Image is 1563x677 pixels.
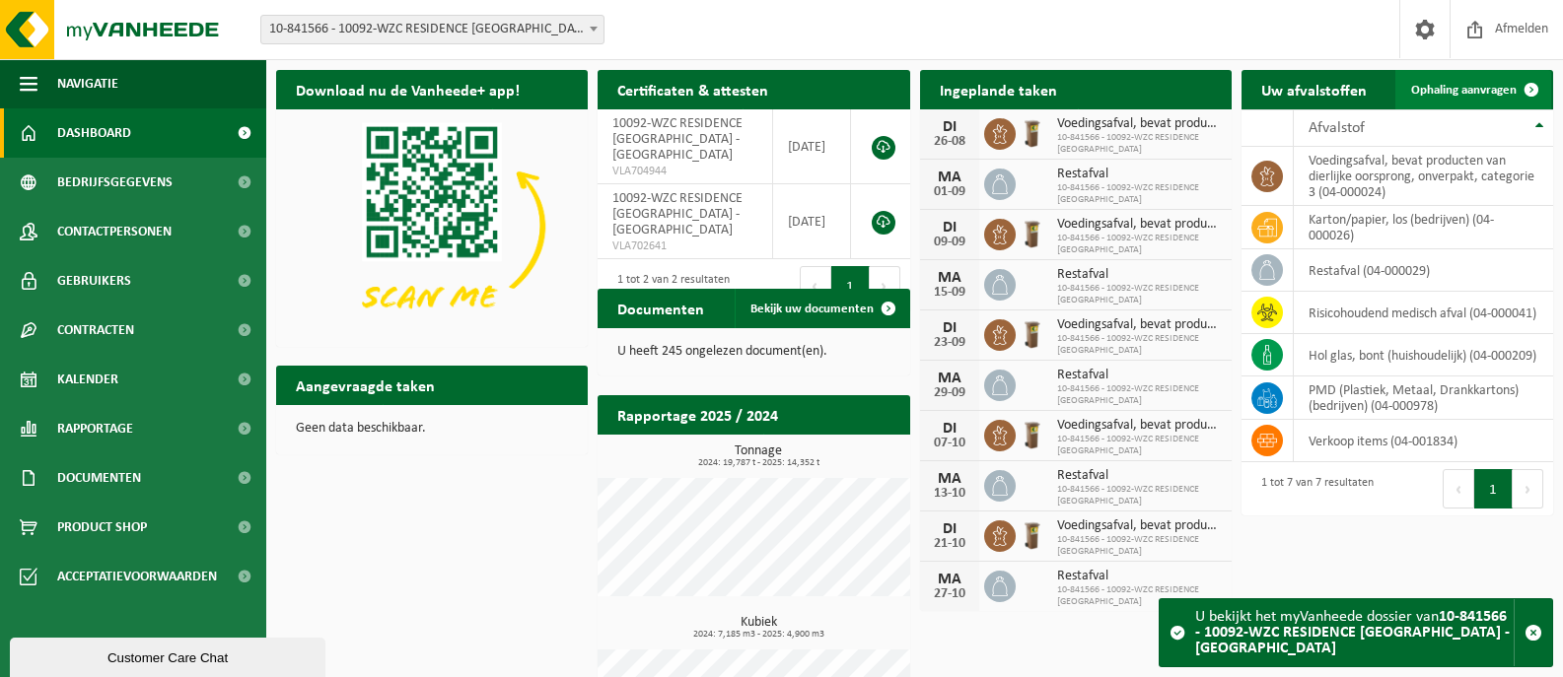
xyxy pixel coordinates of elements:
[930,185,969,199] div: 01-09
[1294,292,1553,334] td: risicohoudend medisch afval (04-000041)
[1395,70,1551,109] a: Ophaling aanvragen
[57,453,141,503] span: Documenten
[607,630,909,640] span: 2024: 7,185 m3 - 2025: 4,900 m3
[930,236,969,249] div: 09-09
[1294,147,1553,206] td: voedingsafval, bevat producten van dierlijke oorsprong, onverpakt, categorie 3 (04-000024)
[1513,469,1543,508] button: Next
[930,336,969,350] div: 23-09
[607,616,909,640] h3: Kubiek
[1057,317,1222,333] span: Voedingsafval, bevat producten van dierlijke oorsprong, onverpakt, categorie 3
[870,266,900,305] button: Next
[763,434,908,473] a: Bekijk rapportage
[1057,368,1222,383] span: Restafval
[612,116,743,163] span: 10092-WZC RESIDENCE [GEOGRAPHIC_DATA] - [GEOGRAPHIC_DATA]
[930,270,969,286] div: MA
[1294,249,1553,292] td: restafval (04-000029)
[1251,467,1374,510] div: 1 tot 7 van 7 resultaten
[276,109,588,343] img: Download de VHEPlus App
[612,164,757,179] span: VLA704944
[57,552,217,601] span: Acceptatievoorwaarden
[57,256,131,305] span: Gebruikers
[1057,434,1222,457] span: 10-841566 - 10092-WZC RESIDENCE [GEOGRAPHIC_DATA]
[773,184,851,259] td: [DATE]
[1057,534,1222,558] span: 10-841566 - 10092-WZC RESIDENCE [GEOGRAPHIC_DATA]
[1057,569,1222,584] span: Restafval
[598,70,788,108] h2: Certificaten & attesten
[1057,484,1222,508] span: 10-841566 - 10092-WZC RESIDENCE [GEOGRAPHIC_DATA]
[1016,417,1049,450] img: WB-0140-HPE-BN-01
[831,266,870,305] button: 1
[930,487,969,501] div: 13-10
[1016,216,1049,249] img: WB-0140-HPE-BN-01
[930,320,969,336] div: DI
[1016,115,1049,149] img: WB-0140-HPE-BN-01
[1309,120,1365,136] span: Afvalstof
[1474,469,1513,508] button: 1
[57,207,172,256] span: Contactpersonen
[260,15,604,44] span: 10-841566 - 10092-WZC RESIDENCE PITTHEM - PITTEM
[930,521,969,537] div: DI
[1057,116,1222,132] span: Voedingsafval, bevat producten van dierlijke oorsprong, onverpakt, categorie 3
[930,421,969,437] div: DI
[57,59,118,108] span: Navigatie
[930,135,969,149] div: 26-08
[930,371,969,386] div: MA
[1057,182,1222,206] span: 10-841566 - 10092-WZC RESIDENCE [GEOGRAPHIC_DATA]
[930,119,969,135] div: DI
[1057,333,1222,357] span: 10-841566 - 10092-WZC RESIDENCE [GEOGRAPHIC_DATA]
[930,286,969,300] div: 15-09
[57,158,173,207] span: Bedrijfsgegevens
[276,366,455,404] h2: Aangevraagde taken
[1016,517,1049,551] img: WB-0140-HPE-BN-01
[930,437,969,450] div: 07-10
[930,169,969,185] div: MA
[930,537,969,551] div: 21-10
[612,238,757,254] span: VLA702641
[1057,167,1222,182] span: Restafval
[598,289,724,327] h2: Documenten
[1057,468,1222,484] span: Restafval
[930,471,969,487] div: MA
[598,395,798,434] h2: Rapportage 2025 / 2024
[612,191,743,237] span: 10092-WZC RESIDENCE [GEOGRAPHIC_DATA] - [GEOGRAPHIC_DATA]
[930,572,969,587] div: MA
[57,108,131,158] span: Dashboard
[57,355,118,404] span: Kalender
[1057,283,1222,306] span: 10-841566 - 10092-WZC RESIDENCE [GEOGRAPHIC_DATA]
[1294,376,1553,420] td: PMD (Plastiek, Metaal, Drankkartons) (bedrijven) (04-000978)
[1057,233,1222,256] span: 10-841566 - 10092-WZC RESIDENCE [GEOGRAPHIC_DATA]
[1294,420,1553,462] td: verkoop items (04-001834)
[10,634,329,677] iframe: chat widget
[1057,518,1222,534] span: Voedingsafval, bevat producten van dierlijke oorsprong, onverpakt, categorie 3
[1195,609,1510,656] strong: 10-841566 - 10092-WZC RESIDENCE [GEOGRAPHIC_DATA] - [GEOGRAPHIC_DATA]
[276,70,539,108] h2: Download nu de Vanheede+ app!
[1016,316,1049,350] img: WB-0140-HPE-BN-01
[1294,334,1553,376] td: hol glas, bont (huishoudelijk) (04-000209)
[773,109,851,184] td: [DATE]
[57,305,134,355] span: Contracten
[57,404,133,453] span: Rapportage
[1057,383,1222,407] span: 10-841566 - 10092-WZC RESIDENCE [GEOGRAPHIC_DATA]
[930,587,969,601] div: 27-10
[800,266,831,305] button: Previous
[1443,469,1474,508] button: Previous
[1057,217,1222,233] span: Voedingsafval, bevat producten van dierlijke oorsprong, onverpakt, categorie 3
[617,345,889,359] p: U heeft 245 ongelezen document(en).
[930,220,969,236] div: DI
[607,458,909,468] span: 2024: 19,787 t - 2025: 14,352 t
[1057,132,1222,156] span: 10-841566 - 10092-WZC RESIDENCE [GEOGRAPHIC_DATA]
[607,264,730,307] div: 1 tot 2 van 2 resultaten
[1294,206,1553,249] td: karton/papier, los (bedrijven) (04-000026)
[1057,418,1222,434] span: Voedingsafval, bevat producten van dierlijke oorsprong, onverpakt, categorie 3
[735,289,908,328] a: Bekijk uw documenten
[607,444,909,468] h3: Tonnage
[1057,584,1222,608] span: 10-841566 - 10092-WZC RESIDENCE [GEOGRAPHIC_DATA]
[920,70,1077,108] h2: Ingeplande taken
[1057,267,1222,283] span: Restafval
[57,503,147,552] span: Product Shop
[1195,599,1514,666] div: U bekijkt het myVanheede dossier van
[261,16,604,43] span: 10-841566 - 10092-WZC RESIDENCE PITTHEM - PITTEM
[750,303,874,315] span: Bekijk uw documenten
[930,386,969,400] div: 29-09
